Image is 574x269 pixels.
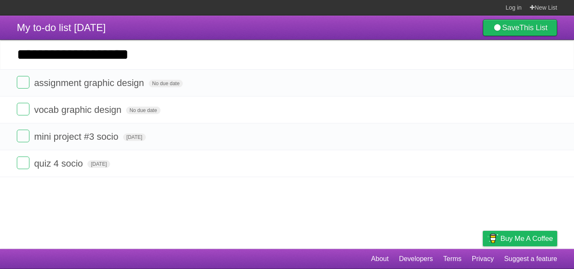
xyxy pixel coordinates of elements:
[472,251,494,267] a: Privacy
[500,231,553,246] span: Buy me a coffee
[17,157,29,169] label: Done
[149,80,183,87] span: No due date
[399,251,433,267] a: Developers
[17,103,29,115] label: Done
[504,251,557,267] a: Suggest a feature
[487,231,498,245] img: Buy me a coffee
[87,160,110,168] span: [DATE]
[17,22,106,33] span: My to-do list [DATE]
[17,76,29,89] label: Done
[519,24,548,32] b: This List
[483,19,557,36] a: SaveThis List
[126,107,160,114] span: No due date
[34,78,146,88] span: assignment graphic design
[17,130,29,142] label: Done
[34,158,85,169] span: quiz 4 socio
[483,231,557,246] a: Buy me a coffee
[34,131,121,142] span: mini project #3 socio
[123,133,146,141] span: [DATE]
[371,251,389,267] a: About
[443,251,462,267] a: Terms
[34,104,124,115] span: vocab graphic design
